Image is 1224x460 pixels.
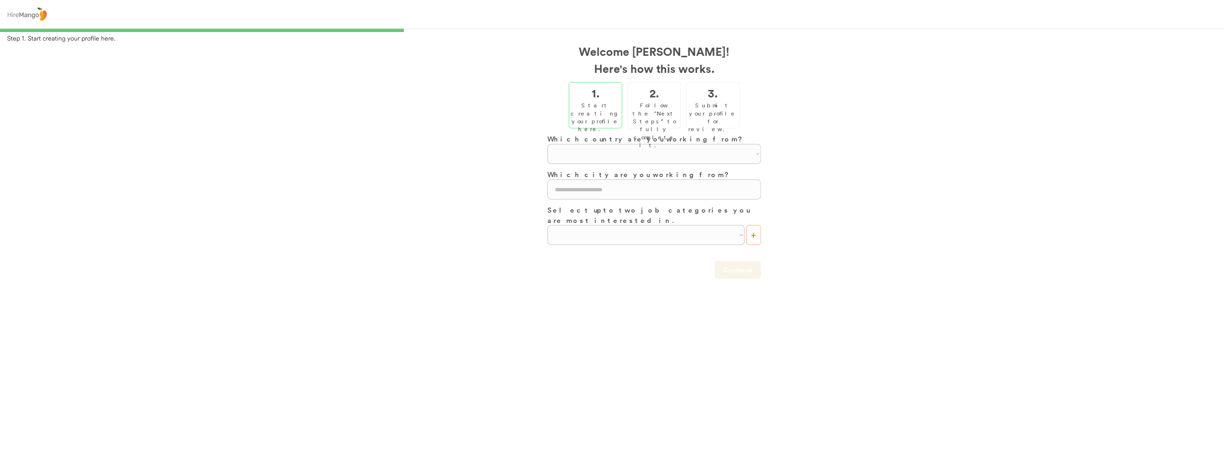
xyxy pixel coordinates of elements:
h2: Welcome [PERSON_NAME]! Here's how this works. [548,43,761,77]
div: Start creating your profile here. [571,101,621,133]
h2: 3. [708,84,718,101]
h2: 1. [591,84,600,101]
div: 33% [1,28,1223,32]
h3: Which country are you working from? [548,134,761,144]
div: Submit your profile for review. [688,101,738,133]
div: Follow the "Next Steps" to fully complete it. [630,101,679,149]
button: Continue [715,261,761,279]
img: logo%20-%20hiremango%20gray.png [5,6,49,23]
h3: Select up to two job categories you are most interested in. [548,205,761,225]
div: Step 1. Start creating your profile here. [7,34,1224,43]
h3: Which city are you working from? [548,169,761,180]
button: + [746,225,761,245]
h2: 2. [649,84,659,101]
